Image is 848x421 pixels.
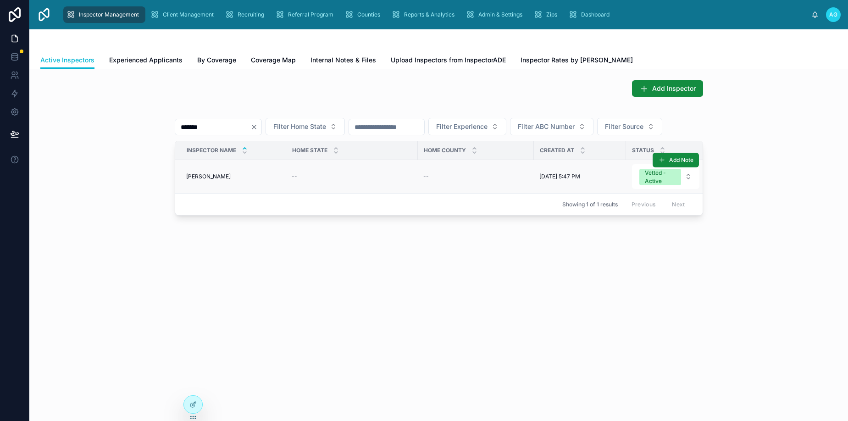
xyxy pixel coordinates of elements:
[250,123,261,131] button: Clear
[266,118,345,135] button: Select Button
[292,173,297,180] span: --
[186,173,231,180] span: [PERSON_NAME]
[632,147,654,154] span: Status
[521,52,633,70] a: Inspector Rates by [PERSON_NAME]
[342,6,387,23] a: Counties
[404,11,454,18] span: Reports & Analytics
[478,11,522,18] span: Admin & Settings
[109,55,183,65] span: Experienced Applicants
[251,55,296,65] span: Coverage Map
[197,52,236,70] a: By Coverage
[40,52,94,69] a: Active Inspectors
[79,11,139,18] span: Inspector Management
[463,6,529,23] a: Admin & Settings
[428,118,506,135] button: Select Button
[222,6,271,23] a: Recruiting
[288,11,333,18] span: Referral Program
[310,55,376,65] span: Internal Notes & Files
[562,201,618,208] span: Showing 1 of 1 results
[632,80,703,97] button: Add Inspector
[292,173,412,180] a: --
[238,11,264,18] span: Recruiting
[829,11,837,18] span: AG
[273,122,326,131] span: Filter Home State
[632,164,700,189] a: Select Button
[539,173,621,180] a: [DATE] 5:47 PM
[531,6,564,23] a: Zips
[605,122,643,131] span: Filter Source
[391,55,506,65] span: Upload Inspectors from InspectorADE
[310,52,376,70] a: Internal Notes & Files
[357,11,380,18] span: Counties
[597,118,662,135] button: Select Button
[652,84,696,93] span: Add Inspector
[272,6,340,23] a: Referral Program
[632,164,699,189] button: Select Button
[546,11,557,18] span: Zips
[540,147,574,154] span: Created at
[40,55,94,65] span: Active Inspectors
[251,52,296,70] a: Coverage Map
[388,6,461,23] a: Reports & Analytics
[423,173,528,180] a: --
[147,6,220,23] a: Client Management
[539,173,580,180] span: [DATE] 5:47 PM
[436,122,488,131] span: Filter Experience
[197,55,236,65] span: By Coverage
[391,52,506,70] a: Upload Inspectors from InspectorADE
[37,7,51,22] img: App logo
[521,55,633,65] span: Inspector Rates by [PERSON_NAME]
[581,11,610,18] span: Dashboard
[109,52,183,70] a: Experienced Applicants
[565,6,616,23] a: Dashboard
[653,153,699,167] button: Add Note
[645,169,676,185] div: Vetted - Active
[510,118,593,135] button: Select Button
[187,147,236,154] span: Inspector Name
[424,147,466,154] span: Home County
[59,5,811,25] div: scrollable content
[63,6,145,23] a: Inspector Management
[186,173,281,180] a: [PERSON_NAME]
[292,147,327,154] span: Home State
[669,156,693,164] span: Add Note
[423,173,429,180] span: --
[518,122,575,131] span: Filter ABC Number
[163,11,214,18] span: Client Management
